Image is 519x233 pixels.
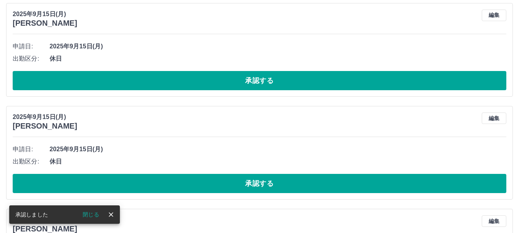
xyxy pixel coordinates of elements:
button: close [105,209,117,220]
span: 申請日: [13,145,50,154]
button: 編集 [482,10,506,21]
span: 2025年9月15日(月) [50,42,506,51]
p: 2025年9月15日(月) [13,10,77,19]
span: 休日 [50,157,506,166]
p: 2025年9月15日(月) [13,112,77,122]
span: 出勤区分: [13,54,50,63]
h3: [PERSON_NAME] [13,19,77,28]
span: 休日 [50,54,506,63]
button: 承認する [13,174,506,193]
span: 2025年9月15日(月) [50,145,506,154]
button: 承認する [13,71,506,90]
h3: [PERSON_NAME] [13,122,77,131]
button: 編集 [482,112,506,124]
div: 承認しました [15,208,48,221]
span: 申請日: [13,42,50,51]
span: 出勤区分: [13,157,50,166]
button: 閉じる [76,209,105,220]
button: 編集 [482,215,506,227]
